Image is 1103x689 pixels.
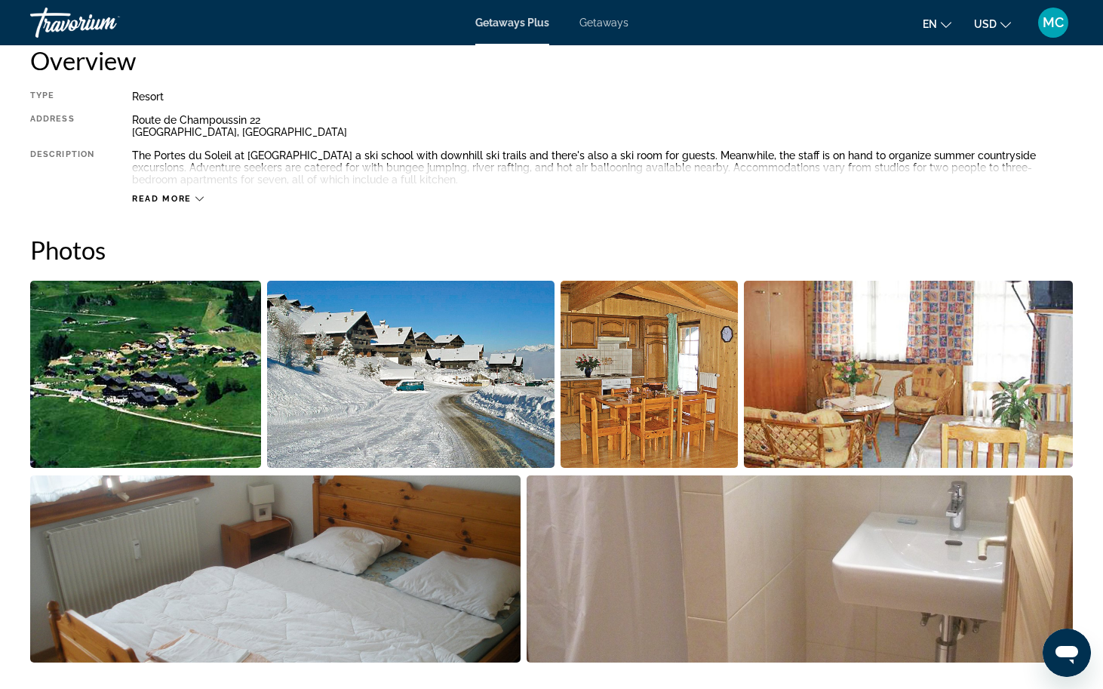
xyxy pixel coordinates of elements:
[30,235,1073,265] h2: Photos
[132,193,204,205] button: Read more
[1043,15,1064,30] span: MC
[475,17,549,29] a: Getaways Plus
[1043,629,1091,677] iframe: Button to launch messaging window
[30,45,1073,75] h2: Overview
[974,18,997,30] span: USD
[30,280,261,469] button: Open full-screen image slider
[30,114,94,138] div: Address
[923,18,937,30] span: en
[30,3,181,42] a: Travorium
[132,91,1073,103] div: Resort
[30,91,94,103] div: Type
[744,280,1073,469] button: Open full-screen image slider
[30,475,521,663] button: Open full-screen image slider
[132,194,192,204] span: Read more
[267,280,555,469] button: Open full-screen image slider
[579,17,628,29] a: Getaways
[561,280,739,469] button: Open full-screen image slider
[30,149,94,186] div: Description
[527,475,1074,663] button: Open full-screen image slider
[1034,7,1073,38] button: User Menu
[923,13,951,35] button: Change language
[132,114,1073,138] div: Route de Champoussin 22 [GEOGRAPHIC_DATA], [GEOGRAPHIC_DATA]
[132,149,1073,186] div: The Portes du Soleil at [GEOGRAPHIC_DATA] a ski school with downhill ski trails and there's also ...
[974,13,1011,35] button: Change currency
